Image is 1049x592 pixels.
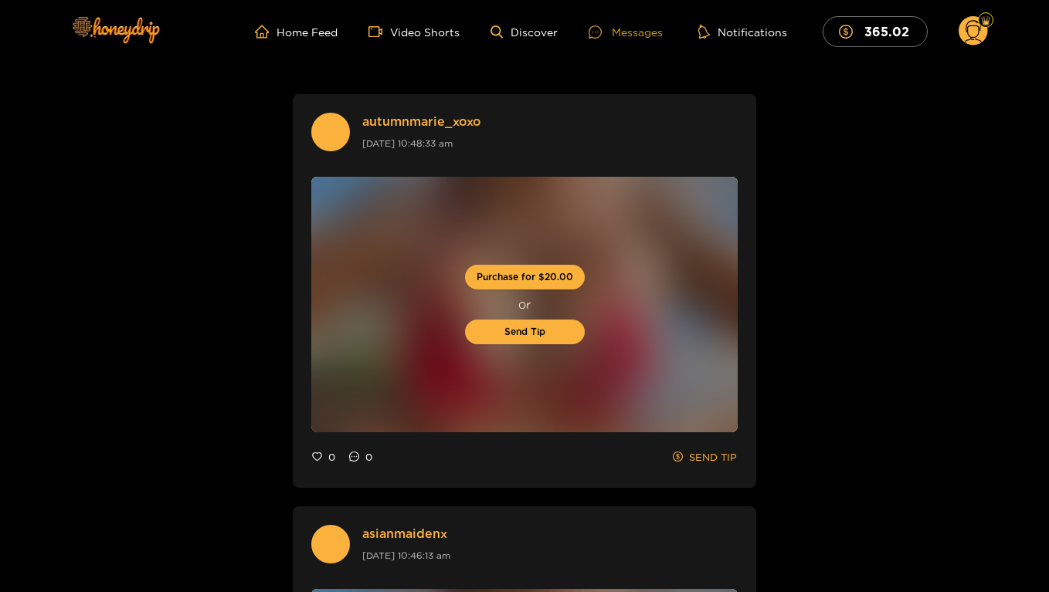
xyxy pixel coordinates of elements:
img: Fan Level [981,16,990,25]
span: home [255,25,277,39]
a: autumnmarie_xoxo [362,113,481,130]
span: dollar-circle [673,452,683,463]
a: Video Shorts [368,25,460,39]
div: Messages [589,23,663,41]
a: Discover [491,25,558,39]
span: message [349,452,359,463]
button: heart0 [311,445,336,469]
div: [DATE] 10:48:33 am [362,134,481,152]
span: heart [312,452,322,463]
button: Notifications [694,24,792,39]
a: Home Feed [255,25,338,39]
span: SEND TIP [689,449,737,465]
button: Purchase for $20.00 [465,265,585,289]
span: or [465,296,585,313]
div: [DATE] 10:46:13 am [362,546,450,564]
button: dollar-circleSEND TIP [672,445,738,469]
a: asianmaidenx [362,525,450,543]
span: dollar [839,25,861,39]
span: Purchase for $20.00 [477,270,573,285]
button: Send Tip [465,320,585,344]
span: 0 [328,449,335,465]
span: Send Tip [504,325,545,340]
mark: 365.02 [862,23,912,39]
button: message0 [348,445,373,469]
button: 365.02 [823,16,928,46]
span: video-camera [368,25,390,39]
